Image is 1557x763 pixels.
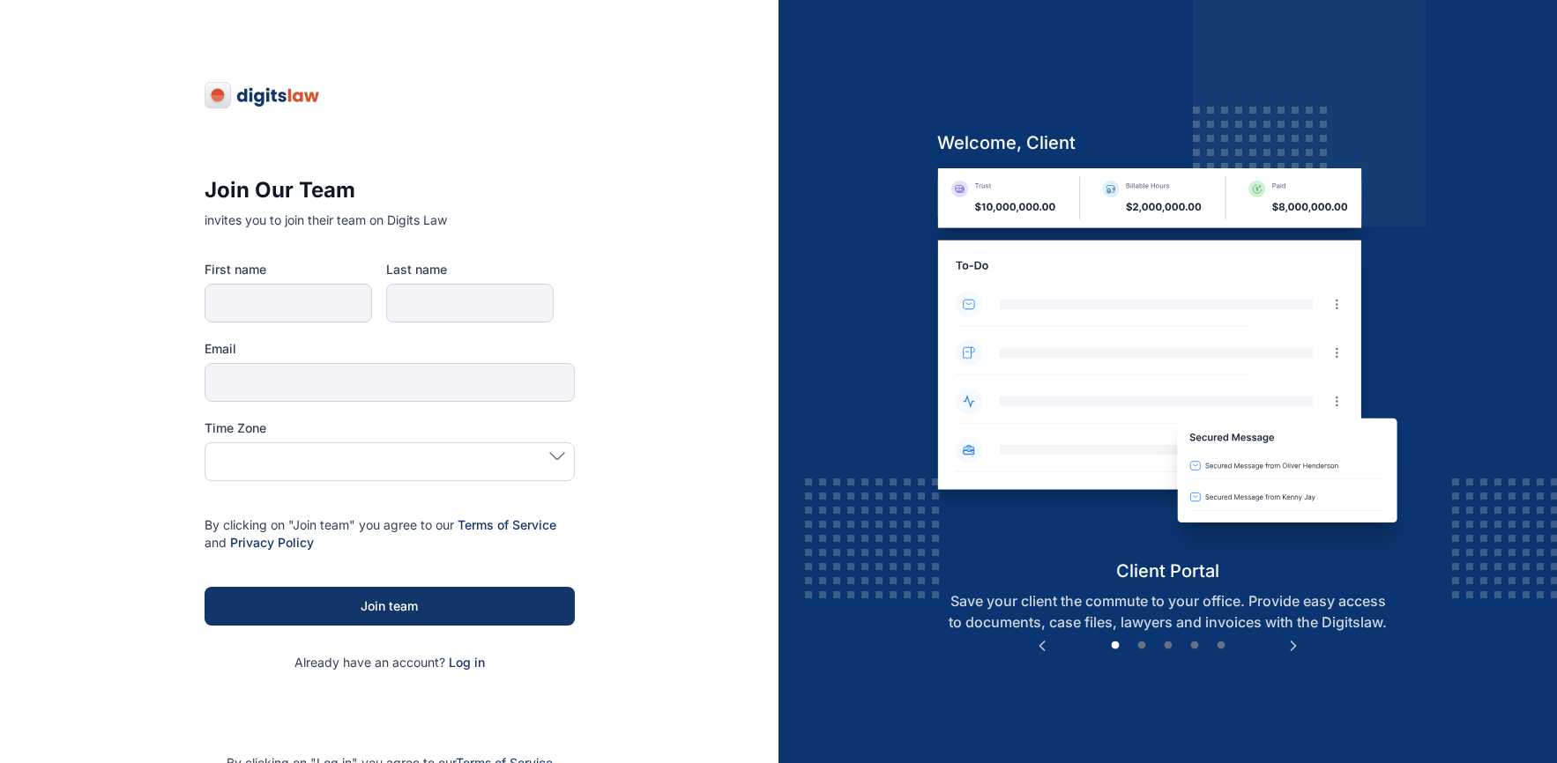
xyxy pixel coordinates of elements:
[449,655,485,670] a: Log in
[1285,637,1302,655] button: Next
[205,340,575,358] label: Email
[205,654,575,671] p: Already have an account?
[205,516,575,552] p: By clicking on "Join team" you agree to our and
[230,535,314,550] a: Privacy Policy
[205,176,575,204] h3: Join Our Team
[205,419,266,437] span: Time Zone
[205,587,575,626] button: Join team
[923,559,1412,583] h5: client portal
[205,81,321,109] img: digitslaw-logo
[458,517,556,532] a: Terms of Service
[1159,637,1177,655] button: 3
[1033,637,1051,655] button: Previous
[923,168,1412,559] img: client-portal
[923,590,1412,633] p: Save your client the commute to your office. Provide easy access to documents, case files, lawyer...
[1212,637,1230,655] button: 5
[233,597,547,615] div: Join team
[1133,637,1151,655] button: 2
[205,261,372,278] label: First name
[386,261,554,278] label: Last name
[205,211,575,229] p: invites you to join their team on Digits Law
[923,130,1412,155] h5: welcome, client
[1186,637,1203,655] button: 4
[1106,637,1124,655] button: 1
